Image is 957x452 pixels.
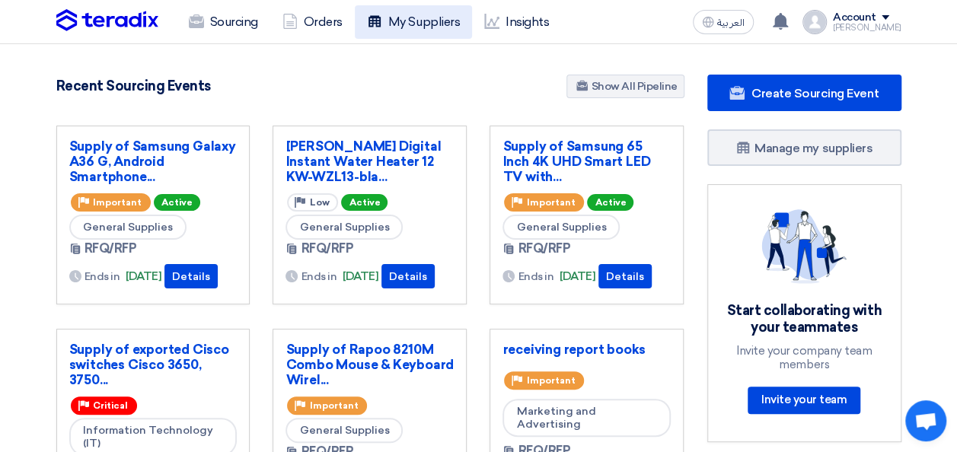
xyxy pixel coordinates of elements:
span: Active [587,194,633,211]
span: Ends in [301,269,337,285]
a: Supply of exported Cisco switches Cisco 3650, 3750... [69,342,238,387]
span: Ends in [518,269,553,285]
a: Supply of Rapoo 8210M Combo Mouse & Keyboard Wirel... [286,342,454,387]
span: General Supplies [286,418,403,443]
button: Details [164,264,218,288]
span: RFQ/RFP [85,240,137,258]
a: Show All Pipeline [566,75,684,98]
span: Create Sourcing Event [751,86,879,100]
span: Ends in [85,269,120,285]
span: RFQ/RFP [301,240,353,258]
span: Important [526,375,575,386]
span: General Supplies [286,215,403,240]
button: Details [598,264,652,288]
div: Account [833,11,876,24]
span: Important [526,197,575,208]
span: العربية [717,18,745,28]
img: profile_test.png [802,10,827,34]
a: Orders [270,5,355,39]
span: Critical [93,400,128,411]
span: [DATE] [126,268,161,285]
a: Insights [472,5,561,39]
a: [PERSON_NAME] Digital Instant Water Heater 12 KW-WZL13-bla... [286,138,454,184]
a: My Suppliers [355,5,472,39]
h4: Recent Sourcing Events [56,78,211,94]
button: العربية [693,10,754,34]
img: invite_your_team.svg [761,209,847,284]
a: Supply of Samsung 65 Inch 4K UHD Smart LED TV with... [502,138,671,184]
span: Active [154,194,200,211]
span: [DATE] [560,268,595,285]
span: Active [341,194,388,211]
div: Open chat [905,400,946,441]
a: Supply of Samsung Galaxy A36 G, Android Smartphone... [69,138,238,184]
a: receiving report books [502,342,671,357]
span: Important [309,400,358,411]
span: Low [309,197,329,208]
a: Sourcing [177,5,270,39]
div: Invite your company team members [726,344,882,371]
img: Teradix logo [56,9,158,32]
button: Details [381,264,435,288]
div: Start collaborating with your teammates [726,302,882,336]
a: Manage my suppliers [707,129,901,166]
span: General Supplies [69,215,187,240]
a: Invite your team [748,387,860,414]
div: [PERSON_NAME] [833,24,901,32]
span: Marketing and Advertising [502,399,671,437]
span: RFQ/RFP [518,240,570,258]
span: [DATE] [343,268,378,285]
span: Important [93,197,142,208]
span: General Supplies [502,215,620,240]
